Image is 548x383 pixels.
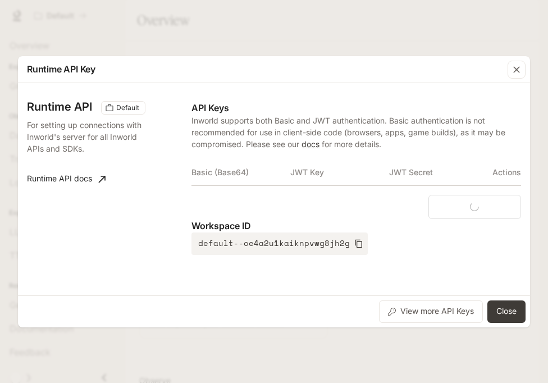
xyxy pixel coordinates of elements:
[191,232,368,255] button: default--oe4a2u1kaiknpvwg8jh2g
[290,159,389,186] th: JWT Key
[191,101,521,115] p: API Keys
[27,119,144,154] p: For setting up connections with Inworld's server for all Inworld APIs and SDKs.
[389,159,488,186] th: JWT Secret
[112,103,144,113] span: Default
[487,300,526,323] button: Close
[191,159,290,186] th: Basic (Base64)
[302,139,319,149] a: docs
[101,101,145,115] div: These keys will apply to your current workspace only
[191,219,521,232] p: Workspace ID
[379,300,483,323] button: View more API Keys
[191,115,521,150] p: Inworld supports both Basic and JWT authentication. Basic authentication is not recommended for u...
[22,168,110,190] a: Runtime API docs
[27,101,92,112] h3: Runtime API
[488,159,521,186] th: Actions
[27,62,95,76] p: Runtime API Key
